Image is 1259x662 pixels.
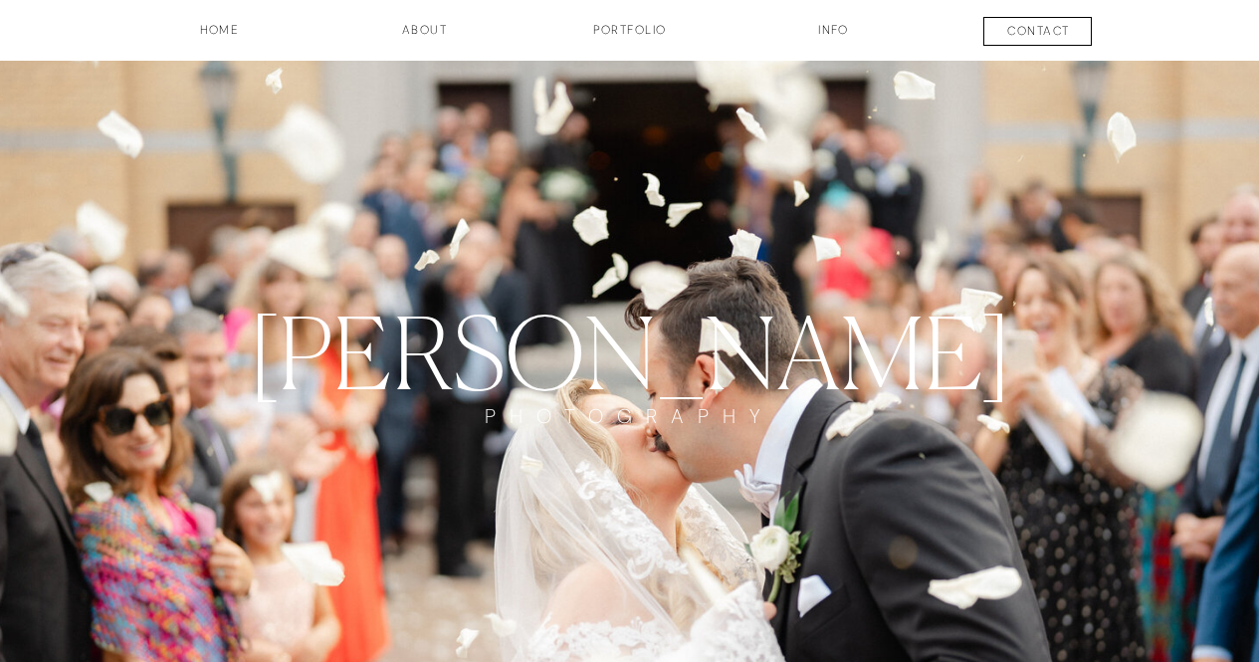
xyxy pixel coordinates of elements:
a: contact [965,22,1113,46]
a: INFO [784,21,884,55]
a: PHOTOGRAPHY [461,404,799,465]
a: Portfolio [556,21,704,55]
a: about [375,21,475,55]
a: [PERSON_NAME] [205,294,1056,404]
a: HOME [146,21,294,55]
